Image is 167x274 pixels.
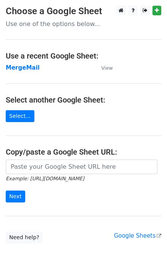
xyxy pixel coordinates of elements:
small: Example: [URL][DOMAIN_NAME] [6,176,84,181]
h4: Use a recent Google Sheet: [6,51,161,60]
p: Use one of the options below... [6,20,161,28]
a: Google Sheets [114,232,161,239]
a: Select... [6,110,34,122]
a: View [94,64,113,71]
input: Paste your Google Sheet URL here [6,160,157,174]
a: MergeMail [6,64,40,71]
a: Need help? [6,232,43,243]
input: Next [6,191,25,202]
small: View [101,65,113,71]
h3: Choose a Google Sheet [6,6,161,17]
h4: Copy/paste a Google Sheet URL: [6,147,161,157]
h4: Select another Google Sheet: [6,95,161,104]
